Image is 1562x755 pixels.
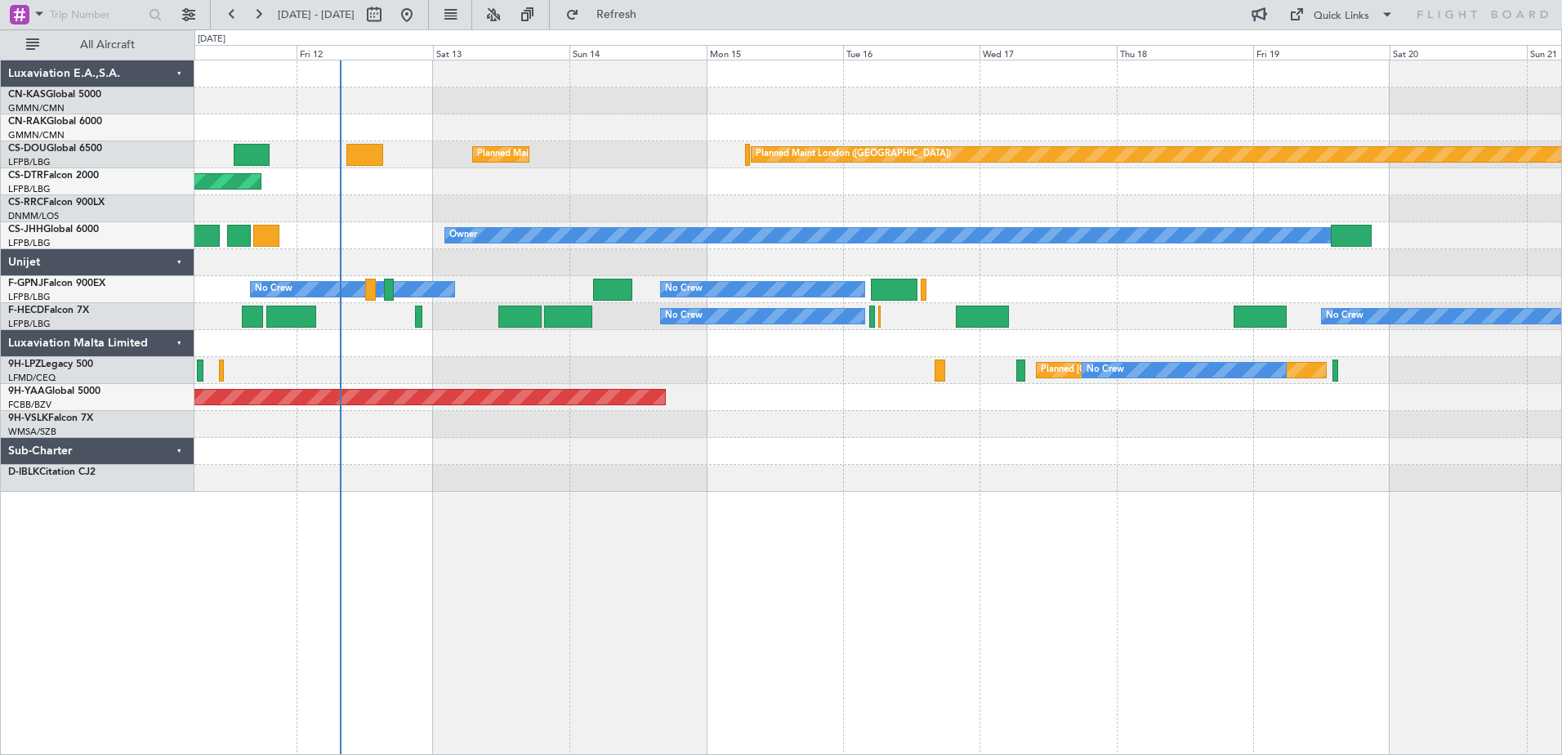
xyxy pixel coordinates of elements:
a: LFPB/LBG [8,237,51,249]
a: CN-RAKGlobal 6000 [8,117,102,127]
span: CS-RRC [8,198,43,208]
div: No Crew [665,304,703,328]
button: All Aircraft [18,32,177,58]
div: Planned Maint London ([GEOGRAPHIC_DATA]) [756,142,951,167]
a: LFMD/CEQ [8,372,56,384]
a: CS-RRCFalcon 900LX [8,198,105,208]
div: No Crew [665,277,703,302]
span: F-GPNJ [8,279,43,288]
div: Planned Maint [GEOGRAPHIC_DATA] ([GEOGRAPHIC_DATA]) [477,142,734,167]
div: Tue 16 [843,45,980,60]
div: Wed 17 [980,45,1116,60]
span: 9H-LPZ [8,360,41,369]
div: Sat 13 [433,45,569,60]
a: FCBB/BZV [8,399,51,411]
a: F-HECDFalcon 7X [8,306,89,315]
div: Mon 15 [707,45,843,60]
button: Refresh [558,2,656,28]
a: LFPB/LBG [8,318,51,330]
a: GMMN/CMN [8,129,65,141]
div: No Crew [1087,358,1124,382]
div: Sat 20 [1390,45,1526,60]
span: CN-KAS [8,90,46,100]
a: 9H-VSLKFalcon 7X [8,413,93,423]
span: D-IBLK [8,467,39,477]
a: CN-KASGlobal 5000 [8,90,101,100]
a: LFPB/LBG [8,183,51,195]
div: [DATE] [198,33,225,47]
a: 9H-YAAGlobal 5000 [8,386,100,396]
button: Quick Links [1281,2,1402,28]
a: WMSA/SZB [8,426,56,438]
span: 9H-VSLK [8,413,48,423]
div: Quick Links [1314,8,1369,25]
div: Owner [449,223,477,248]
div: No Crew [255,277,292,302]
a: CS-DTRFalcon 2000 [8,171,99,181]
span: CN-RAK [8,117,47,127]
div: No Crew [1326,304,1363,328]
a: GMMN/CMN [8,102,65,114]
span: CS-DOU [8,144,47,154]
a: LFPB/LBG [8,291,51,303]
input: Trip Number [50,2,144,27]
span: All Aircraft [42,39,172,51]
div: Sun 14 [569,45,706,60]
a: D-IBLKCitation CJ2 [8,467,96,477]
a: CS-JHHGlobal 6000 [8,225,99,235]
span: [DATE] - [DATE] [278,7,355,22]
div: Fri 19 [1253,45,1390,60]
a: LFPB/LBG [8,156,51,168]
span: CS-JHH [8,225,43,235]
a: DNMM/LOS [8,210,59,222]
span: Refresh [582,9,651,20]
a: 9H-LPZLegacy 500 [8,360,93,369]
a: CS-DOUGlobal 6500 [8,144,102,154]
div: Planned [GEOGRAPHIC_DATA] ([GEOGRAPHIC_DATA]) [1041,358,1272,382]
a: F-GPNJFalcon 900EX [8,279,105,288]
span: 9H-YAA [8,386,45,396]
span: F-HECD [8,306,44,315]
div: Thu 18 [1117,45,1253,60]
div: Fri 12 [297,45,433,60]
div: Thu 11 [159,45,296,60]
span: CS-DTR [8,171,43,181]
